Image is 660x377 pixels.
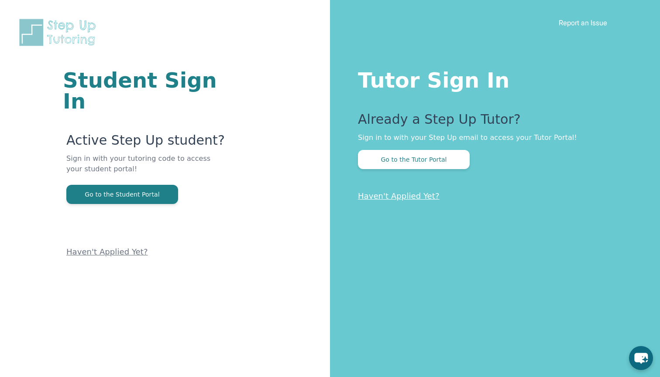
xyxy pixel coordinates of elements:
p: Sign in with your tutoring code to access your student portal! [66,153,225,185]
h1: Student Sign In [63,70,225,112]
a: Go to the Student Portal [66,190,178,198]
h1: Tutor Sign In [358,66,625,91]
a: Haven't Applied Yet? [358,191,440,200]
p: Sign in to with your Step Up email to access your Tutor Portal! [358,132,625,143]
button: Go to the Student Portal [66,185,178,204]
a: Go to the Tutor Portal [358,155,470,163]
a: Haven't Applied Yet? [66,247,148,256]
button: Go to the Tutor Portal [358,150,470,169]
button: chat-button [629,346,653,370]
img: Step Up Tutoring horizontal logo [17,17,101,48]
a: Report an Issue [559,18,607,27]
p: Already a Step Up Tutor? [358,112,625,132]
p: Active Step Up student? [66,132,225,153]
